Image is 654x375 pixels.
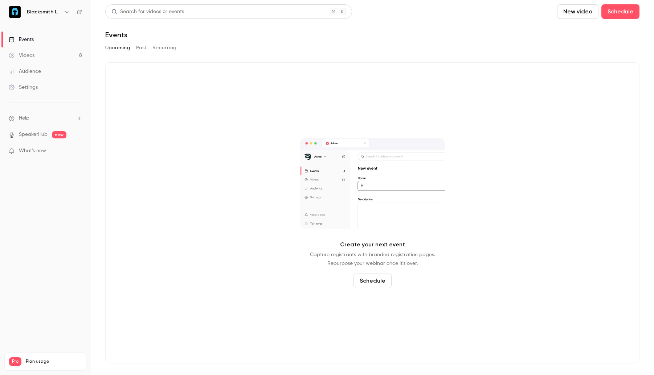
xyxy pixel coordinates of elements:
[19,131,48,138] a: SpeakerHub
[9,52,34,59] div: Videos
[111,8,184,16] div: Search for videos or events
[105,30,127,39] h1: Events
[310,250,435,268] p: Capture registrants with branded registration pages. Repurpose your webinar once it's over.
[340,240,405,249] p: Create your next event
[9,84,38,91] div: Settings
[9,68,41,75] div: Audience
[19,147,46,155] span: What's new
[9,114,82,122] li: help-dropdown-opener
[9,357,21,366] span: Pro
[52,131,66,138] span: new
[152,42,177,54] button: Recurring
[26,359,82,364] span: Plan usage
[9,36,34,43] div: Events
[105,42,130,54] button: Upcoming
[353,274,392,288] button: Schedule
[136,42,147,54] button: Past
[27,8,61,16] h6: Blacksmith InfoSec
[19,114,29,122] span: Help
[557,4,598,19] button: New video
[9,6,21,18] img: Blacksmith InfoSec
[601,4,639,19] button: Schedule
